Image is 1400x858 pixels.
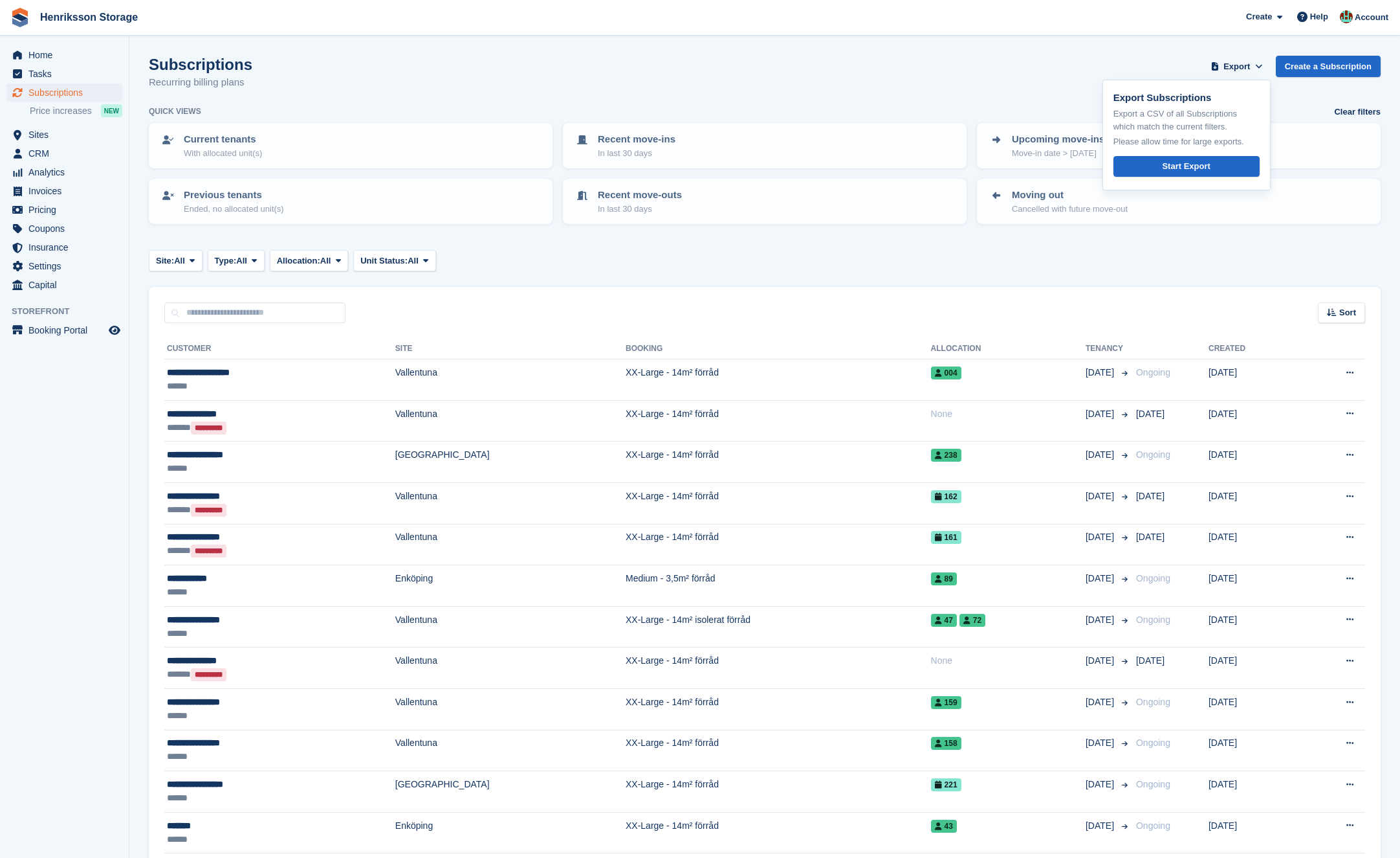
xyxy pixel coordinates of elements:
[6,257,122,275] a: menu
[931,778,961,791] span: 221
[395,730,626,771] td: Vallentuna
[395,359,626,401] td: Vallentuna
[1086,819,1117,833] span: [DATE]
[28,163,106,181] span: Analytics
[208,250,265,271] button: Type: All
[1086,572,1117,585] span: [DATE]
[277,254,320,267] span: Allocation:
[1086,654,1117,668] span: [DATE]
[626,400,931,442] td: XX-Large - 14m² förråd
[1136,697,1170,707] span: Ongoing
[1086,613,1117,627] span: [DATE]
[1136,615,1170,625] span: Ongoing
[28,201,106,219] span: Pricing
[626,482,931,524] td: XX-Large - 14m² förråd
[1012,147,1104,160] p: Move-in date > [DATE]
[1209,648,1299,689] td: [DATE]
[6,46,122,64] a: menu
[360,254,408,267] span: Unit Status:
[1136,409,1165,419] span: [DATE]
[28,65,106,83] span: Tasks
[101,104,122,117] div: NEW
[931,490,961,503] span: 162
[931,339,1086,359] th: Allocation
[184,188,284,203] p: Previous tenants
[1136,779,1170,789] span: Ongoing
[353,250,435,271] button: Unit Status: All
[28,276,106,294] span: Capital
[1086,778,1117,791] span: [DATE]
[395,442,626,483] td: [GEOGRAPHIC_DATA]
[1209,771,1299,813] td: [DATE]
[931,654,1086,668] div: None
[156,254,174,267] span: Site:
[1334,106,1381,119] a: Clear filters
[931,696,961,709] span: 159
[1340,10,1353,23] img: Isak Martinelle
[1209,812,1299,853] td: [DATE]
[931,449,961,462] span: 238
[598,132,675,147] p: Recent move-ins
[28,182,106,200] span: Invoices
[6,144,122,163] a: menu
[6,220,122,238] a: menu
[626,606,931,648] td: XX-Large - 14m² isolerat förråd
[931,737,961,750] span: 158
[395,400,626,442] td: Vallentuna
[1113,156,1260,177] a: Start Export
[395,771,626,813] td: [GEOGRAPHIC_DATA]
[1136,738,1170,748] span: Ongoing
[184,132,262,147] p: Current tenants
[626,648,931,689] td: XX-Large - 14m² förråd
[931,614,957,627] span: 47
[395,648,626,689] td: Vallentuna
[626,565,931,607] td: Medium - 3,5m² förråd
[931,572,957,585] span: 89
[626,771,931,813] td: XX-Large - 14m² förråd
[149,250,202,271] button: Site: All
[1086,448,1117,462] span: [DATE]
[1113,91,1260,106] p: Export Subscriptions
[184,147,262,160] p: With allocated unit(s)
[1209,606,1299,648] td: [DATE]
[320,254,331,267] span: All
[270,250,349,271] button: Allocation: All
[28,126,106,144] span: Sites
[1136,367,1170,378] span: Ongoing
[564,124,965,167] a: Recent move-ins In last 30 days
[149,75,252,90] p: Recurring billing plans
[626,812,931,853] td: XX-Large - 14m² förråd
[28,321,106,339] span: Booking Portal
[149,106,201,117] h6: Quick views
[1086,490,1117,503] span: [DATE]
[35,6,143,28] a: Henriksson Storage
[6,84,122,102] a: menu
[395,812,626,853] td: Enköping
[236,254,247,267] span: All
[6,163,122,181] a: menu
[6,238,122,256] a: menu
[598,188,682,203] p: Recent move-outs
[395,339,626,359] th: Site
[1012,203,1128,216] p: Cancelled with future move-out
[931,367,961,379] span: 004
[28,84,106,102] span: Subscriptions
[626,524,931,565] td: XX-Large - 14m² förråd
[6,126,122,144] a: menu
[626,442,931,483] td: XX-Large - 14m² förråd
[6,321,122,339] a: menu
[107,322,122,338] a: Preview store
[1086,407,1117,421] span: [DATE]
[626,359,931,401] td: XX-Large - 14m² förråd
[1339,306,1356,319] span: Sort
[626,688,931,730] td: XX-Large - 14m² förråd
[626,730,931,771] td: XX-Large - 14m² förråd
[395,688,626,730] td: Vallentuna
[1209,359,1299,401] td: [DATE]
[6,65,122,83] a: menu
[30,105,92,117] span: Price increases
[1209,688,1299,730] td: [DATE]
[6,276,122,294] a: menu
[1223,60,1250,73] span: Export
[1310,10,1328,23] span: Help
